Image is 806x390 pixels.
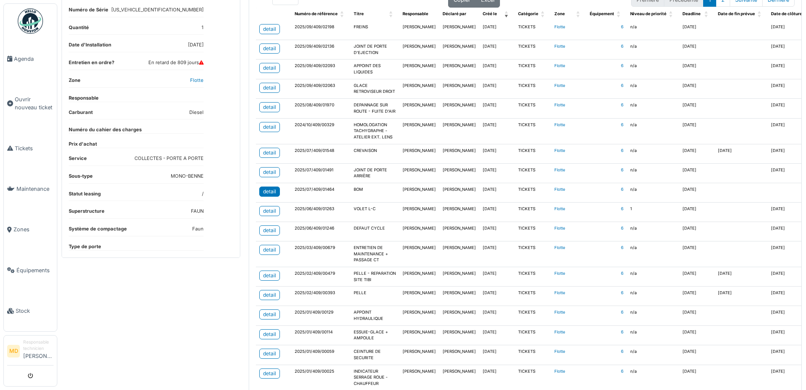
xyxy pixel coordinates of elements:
span: Créé le: Activate to remove sorting [505,8,510,21]
td: [DATE] [679,241,715,267]
a: detail [259,63,280,73]
span: Tickets [15,144,54,152]
span: Catégorie [518,11,538,16]
div: detail [263,123,276,131]
span: Équipement: Activate to sort [617,8,622,21]
td: 2025/03/409/00679 [291,241,350,267]
td: PELLE - REPARATION SITE TIBI [350,267,399,287]
a: 6 [621,226,623,230]
span: Zone [554,11,565,16]
td: n/a [627,163,679,183]
dt: Numéro du cahier des charges [69,126,142,133]
td: 2025/09/409/02136 [291,40,350,60]
td: [DATE] [679,222,715,241]
td: [PERSON_NAME] [399,345,439,365]
td: [DATE] [479,222,515,241]
span: Zone: Activate to sort [576,8,581,21]
dt: Prix d'achat [69,141,97,148]
td: n/a [627,99,679,118]
td: [DATE] [479,202,515,222]
td: TICKETS [515,241,551,267]
a: detail [259,24,280,34]
span: Ouvrir nouveau ticket [15,95,54,111]
dd: / [202,190,204,198]
a: Flotte [554,103,565,107]
a: Flotte [190,77,204,83]
td: CREVAISON [350,144,399,163]
a: detail [259,290,280,300]
td: [DATE] [679,306,715,325]
dt: Numéro de Série [69,6,108,17]
td: [DATE] [479,40,515,60]
td: [DATE] [679,144,715,163]
a: Maintenance [4,168,57,209]
a: 6 [621,369,623,374]
td: HOMOLOGATION TACHYGRAPHE - ATELIER EXT. LENS [350,118,399,144]
img: Badge_color-CXgf-gQk.svg [18,8,43,34]
td: TICKETS [515,144,551,163]
div: detail [263,311,276,318]
td: [DATE] [479,267,515,287]
dt: Entretien en ordre? [69,59,114,70]
span: Deadline [682,11,701,16]
td: 2025/07/409/01464 [291,183,350,202]
td: ESSUIE-GLACE + AMPOULE [350,325,399,345]
td: [DATE] [479,241,515,267]
a: detail [259,245,280,255]
div: detail [263,370,276,377]
div: detail [263,64,276,72]
td: DEFAUT CYCLE [350,222,399,241]
a: detail [259,329,280,339]
td: [DATE] [479,144,515,163]
span: Équipement [590,11,614,16]
a: Flotte [554,206,565,211]
a: Flotte [554,271,565,276]
td: [PERSON_NAME] [439,325,479,345]
div: detail [263,168,276,176]
td: CEINTURE DE SECURITE [350,345,399,365]
a: detail [259,349,280,359]
td: ENTRETIEN DE MAINTENANCE + PASSAGE CT [350,241,399,267]
a: Flotte [554,369,565,374]
td: [DATE] [479,60,515,79]
td: 2025/06/409/01246 [291,222,350,241]
td: 2025/02/409/00479 [291,267,350,287]
dd: Diesel [189,109,204,116]
a: 6 [621,187,623,192]
td: [PERSON_NAME] [439,99,479,118]
dd: MONO-BENNE [171,173,204,180]
td: [PERSON_NAME] [399,267,439,287]
td: [DATE] [479,21,515,40]
td: n/a [627,241,679,267]
div: detail [263,291,276,299]
a: 6 [621,245,623,250]
td: [PERSON_NAME] [399,60,439,79]
td: [DATE] [715,144,768,163]
a: detail [259,102,280,112]
td: JOINT DE PORTE ARRIÈRE [350,163,399,183]
a: 6 [621,44,623,49]
div: detail [263,227,276,234]
td: [DATE] [679,118,715,144]
td: [PERSON_NAME] [439,183,479,202]
a: detail [259,122,280,132]
dt: Système de compactage [69,225,127,236]
span: Numéro de référence: Activate to sort [340,8,345,21]
td: 2025/07/409/01491 [291,163,350,183]
td: [DATE] [679,325,715,345]
a: 6 [621,206,623,211]
span: Titre [354,11,364,16]
td: [PERSON_NAME] [439,267,479,287]
td: 2025/09/409/02093 [291,60,350,79]
td: [DATE] [679,79,715,98]
td: TICKETS [515,79,551,98]
dd: Faun [192,225,204,233]
dt: N° obus [69,257,87,268]
td: TICKETS [515,21,551,40]
a: Zones [4,209,57,250]
td: n/a [627,60,679,79]
td: [PERSON_NAME] [439,287,479,306]
a: Flotte [554,226,565,230]
dd: S/N 07770003131115440000110393 [124,257,204,265]
td: [PERSON_NAME] [399,163,439,183]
